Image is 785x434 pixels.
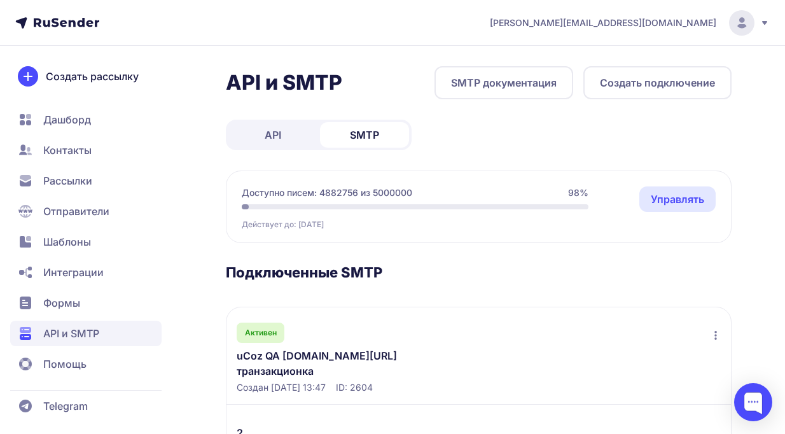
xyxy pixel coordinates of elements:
span: Создан [DATE] 13:47 [237,381,326,394]
span: Доступно писем: 4882756 из 5000000 [242,186,412,199]
span: Активен [245,328,277,338]
span: API [265,127,281,143]
span: Отправители [43,204,109,219]
span: Формы [43,295,80,311]
a: uCoz QA [DOMAIN_NAME][URL] транзакционка [237,348,434,379]
a: API [228,122,317,148]
a: SMTP [320,122,409,148]
span: Действует до: [DATE] [242,220,324,230]
span: SMTP [350,127,379,143]
span: API и SMTP [43,326,99,341]
span: ID: 2604 [336,381,373,394]
button: Создать подключение [583,66,732,99]
span: Рассылки [43,173,92,188]
h2: API и SMTP [226,70,342,95]
span: Интеграции [43,265,104,280]
span: Telegram [43,398,88,414]
h3: Подключенные SMTP [226,263,732,281]
span: Дашборд [43,112,91,127]
span: Шаблоны [43,234,91,249]
a: Управлять [639,186,716,212]
a: Telegram [10,393,162,419]
span: 98% [568,186,588,199]
span: Контакты [43,143,92,158]
span: Создать рассылку [46,69,139,84]
a: SMTP документация [434,66,573,99]
span: Помощь [43,356,87,372]
span: [PERSON_NAME][EMAIL_ADDRESS][DOMAIN_NAME] [490,17,716,29]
